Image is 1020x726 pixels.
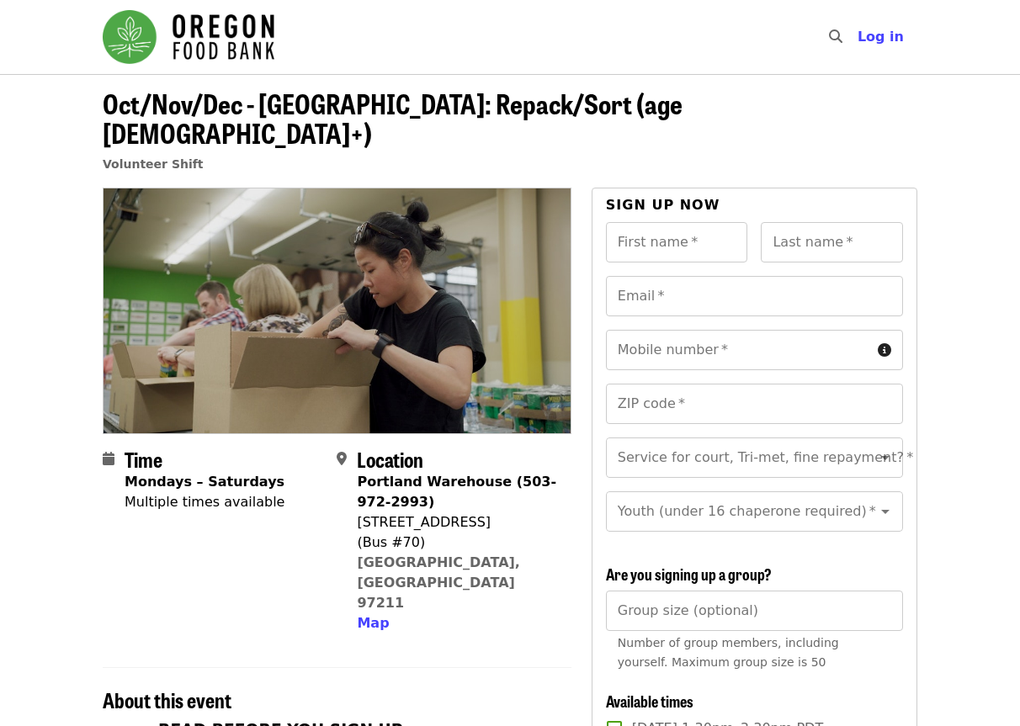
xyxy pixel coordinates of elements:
[357,533,557,553] div: (Bus #70)
[104,188,571,432] img: Oct/Nov/Dec - Portland: Repack/Sort (age 8+) organized by Oregon Food Bank
[606,197,720,213] span: Sign up now
[844,20,917,54] button: Log in
[337,451,347,467] i: map-marker-alt icon
[357,512,557,533] div: [STREET_ADDRESS]
[606,690,693,712] span: Available times
[874,500,897,523] button: Open
[125,474,284,490] strong: Mondays – Saturdays
[853,17,866,57] input: Search
[357,615,389,631] span: Map
[357,444,423,474] span: Location
[878,342,891,358] i: circle-info icon
[103,685,231,714] span: About this event
[103,157,204,171] a: Volunteer Shift
[606,563,772,585] span: Are you signing up a group?
[606,276,903,316] input: Email
[357,554,520,611] a: [GEOGRAPHIC_DATA], [GEOGRAPHIC_DATA] 97211
[125,444,162,474] span: Time
[829,29,842,45] i: search icon
[606,591,903,631] input: [object Object]
[103,451,114,467] i: calendar icon
[357,474,556,510] strong: Portland Warehouse (503-972-2993)
[761,222,903,262] input: Last name
[357,613,389,633] button: Map
[606,222,748,262] input: First name
[606,330,871,370] input: Mobile number
[858,29,904,45] span: Log in
[606,384,903,424] input: ZIP code
[103,83,683,152] span: Oct/Nov/Dec - [GEOGRAPHIC_DATA]: Repack/Sort (age [DEMOGRAPHIC_DATA]+)
[125,492,284,512] div: Multiple times available
[874,446,897,469] button: Open
[618,636,839,669] span: Number of group members, including yourself. Maximum group size is 50
[103,10,274,64] img: Oregon Food Bank - Home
